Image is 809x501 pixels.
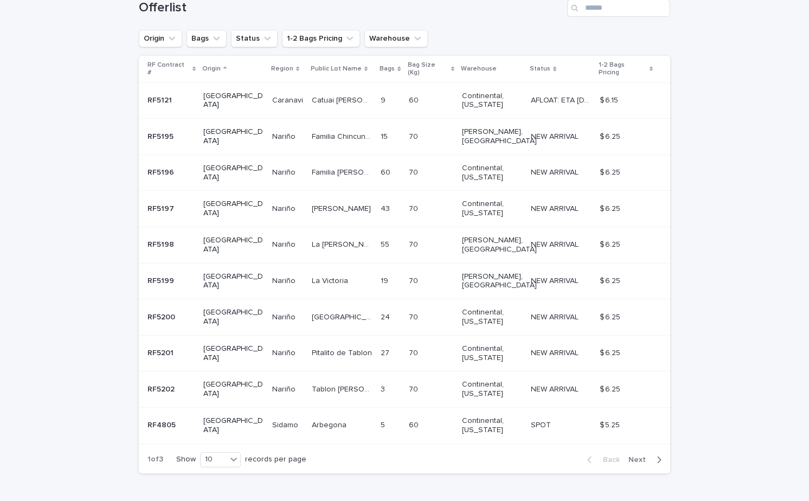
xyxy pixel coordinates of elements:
tr: RF5199RF5199 [GEOGRAPHIC_DATA]NariñoNariño La VictoriaLa Victoria 1919 7070 [PERSON_NAME], [GEOGR... [139,263,670,299]
p: 1 of 3 [139,446,172,473]
p: Catuai [PERSON_NAME] [312,94,374,105]
tr: RF5202RF5202 [GEOGRAPHIC_DATA]NariñoNariño Tablon [PERSON_NAME]Tablon [PERSON_NAME] 33 7070 Conti... [139,371,670,408]
p: [GEOGRAPHIC_DATA] [203,416,264,435]
p: 43 [381,202,392,214]
p: La Victoria [312,274,350,286]
button: Origin [139,30,182,47]
p: $ 6.25 [600,202,622,214]
button: Bags [187,30,227,47]
p: RF5196 [147,166,176,177]
p: $ 6.25 [600,238,622,249]
p: Familia [PERSON_NAME] [312,166,374,177]
span: Back [596,456,620,464]
p: 70 [409,383,420,394]
p: $ 6.25 [600,311,622,322]
p: Nariño [272,274,298,286]
p: 24 [381,311,392,322]
p: RF5121 [147,94,174,105]
p: 27 [381,346,391,358]
p: records per page [245,455,306,464]
p: Nariño [272,346,298,358]
p: $ 6.25 [600,346,622,358]
p: Nariño [272,311,298,322]
tr: RF5198RF5198 [GEOGRAPHIC_DATA]NariñoNariño La [PERSON_NAME]La [PERSON_NAME] 5555 7070 [PERSON_NAM... [139,227,670,263]
p: [GEOGRAPHIC_DATA] [312,311,374,322]
p: Tablon [PERSON_NAME] [312,383,374,394]
p: $ 6.25 [600,166,622,177]
p: $ 6.25 [600,383,622,394]
p: [GEOGRAPHIC_DATA] [203,380,264,399]
p: Sidamo [272,419,300,430]
p: NEW ARRIVAL [531,311,581,322]
p: 70 [409,130,420,142]
p: 19 [381,274,390,286]
p: AFLOAT: ETA 10-31-2025 [531,94,593,105]
p: [GEOGRAPHIC_DATA] [203,92,264,110]
p: Nariño [272,130,298,142]
p: 70 [409,202,420,214]
button: 1-2 Bags Pricing [282,30,360,47]
p: 60 [409,94,421,105]
p: NEW ARRIVAL [531,202,581,214]
tr: RF5200RF5200 [GEOGRAPHIC_DATA]NariñoNariño [GEOGRAPHIC_DATA][GEOGRAPHIC_DATA] 2424 7070 Continent... [139,299,670,336]
p: [GEOGRAPHIC_DATA] [203,272,264,291]
p: RF Contract # [147,59,190,79]
p: Warehouse [461,63,497,75]
tr: RF4805RF4805 [GEOGRAPHIC_DATA]SidamoSidamo ArbegonaArbegona 55 6060 Continental, [US_STATE] SPOTS... [139,407,670,444]
p: NEW ARRIVAL [531,383,581,394]
p: 55 [381,238,391,249]
p: RF4805 [147,419,178,430]
p: $ 5.25 [600,419,622,430]
p: Status [530,63,550,75]
div: 10 [201,454,227,465]
p: Bag Size (Kg) [408,59,449,79]
p: RF5201 [147,346,176,358]
p: [GEOGRAPHIC_DATA] [203,200,264,218]
p: [GEOGRAPHIC_DATA] [203,308,264,326]
p: 70 [409,166,420,177]
p: NEW ARRIVAL [531,238,581,249]
p: Arbegona [312,419,349,430]
p: RF5197 [147,202,176,214]
p: Pitalito de Tablon [312,346,374,358]
p: Nariño [272,166,298,177]
p: Origin [202,63,221,75]
p: NEW ARRIVAL [531,130,581,142]
button: Status [231,30,278,47]
p: Caranavi [272,94,305,105]
p: RF5198 [147,238,176,249]
p: Bags [380,63,395,75]
tr: RF5121RF5121 [GEOGRAPHIC_DATA]CaranaviCaranavi Catuai [PERSON_NAME]Catuai [PERSON_NAME] 99 6060 C... [139,82,670,119]
p: Familia Chincunque [312,130,374,142]
p: La [PERSON_NAME] [312,238,374,249]
p: $ 6.25 [600,274,622,286]
p: 60 [381,166,393,177]
p: 70 [409,346,420,358]
p: Nariño [272,202,298,214]
p: Nariño [272,383,298,394]
p: RF5195 [147,130,176,142]
p: Show [176,455,196,464]
p: RF5199 [147,274,176,286]
p: 70 [409,238,420,249]
p: 70 [409,274,420,286]
p: 1-2 Bags Pricing [599,59,647,79]
p: 15 [381,130,390,142]
p: 70 [409,311,420,322]
button: Next [624,455,670,465]
p: $ 6.15 [600,94,620,105]
p: Region [271,63,293,75]
tr: RF5197RF5197 [GEOGRAPHIC_DATA]NariñoNariño [PERSON_NAME][PERSON_NAME] 4343 7070 Continental, [US_... [139,191,670,227]
p: 60 [409,419,421,430]
tr: RF5201RF5201 [GEOGRAPHIC_DATA]NariñoNariño Pitalito de TablonPitalito de Tablon 2727 7070 Contine... [139,335,670,371]
p: NEW ARRIVAL [531,274,581,286]
span: Next [628,456,652,464]
p: RF5202 [147,383,177,394]
p: 3 [381,383,387,394]
button: Back [579,455,624,465]
tr: RF5195RF5195 [GEOGRAPHIC_DATA]NariñoNariño Familia ChincunqueFamilia Chincunque 1515 7070 [PERSON... [139,119,670,155]
p: 9 [381,94,388,105]
p: Nariño [272,238,298,249]
p: [GEOGRAPHIC_DATA] [203,164,264,182]
p: [GEOGRAPHIC_DATA] [203,236,264,254]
